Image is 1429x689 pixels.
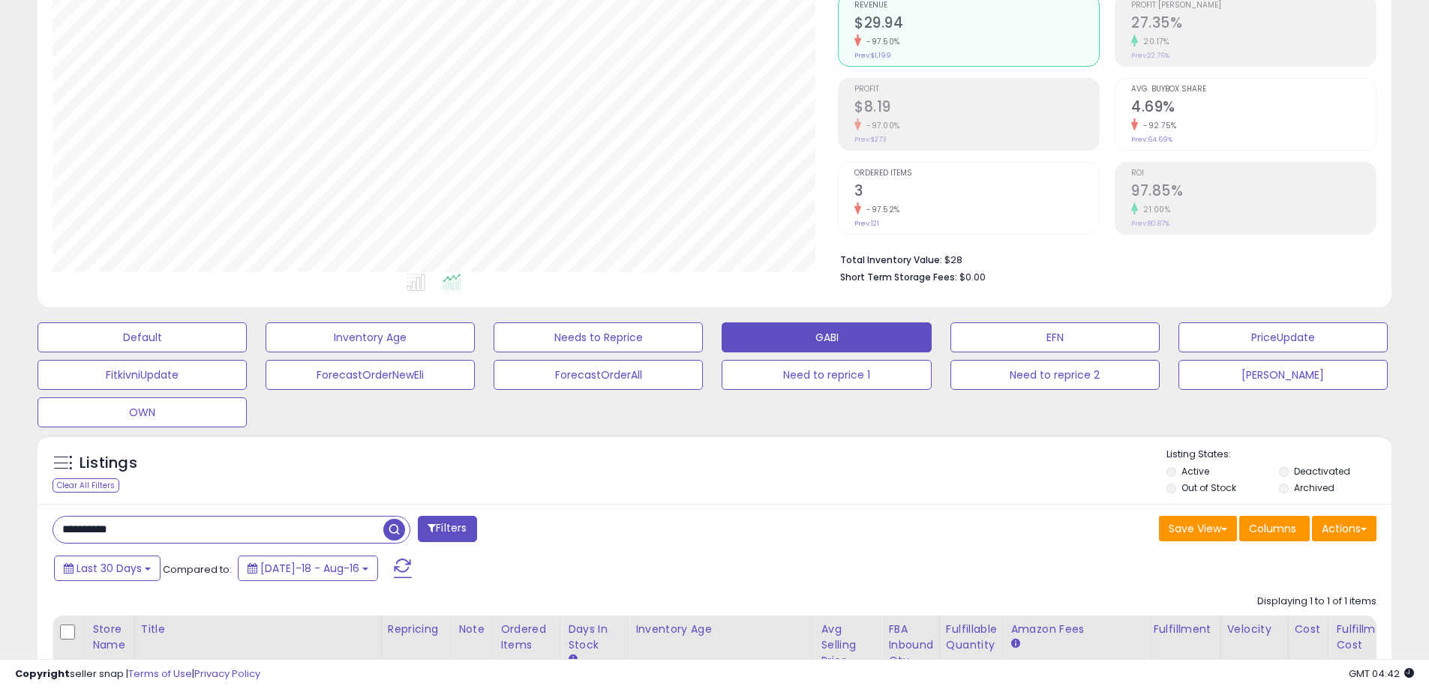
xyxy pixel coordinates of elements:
[854,182,1099,202] h2: 3
[15,667,260,682] div: seller snap | |
[500,622,555,653] div: Ordered Items
[1181,481,1236,494] label: Out of Stock
[1166,448,1391,462] p: Listing States:
[494,322,703,352] button: Needs to Reprice
[1159,516,1237,541] button: Save View
[722,360,931,390] button: Need to reprice 1
[1131,98,1376,118] h2: 4.69%
[266,322,475,352] button: Inventory Age
[888,622,933,669] div: FBA inbound Qty
[854,219,879,228] small: Prev: 121
[92,622,128,653] div: Store Name
[15,667,70,681] strong: Copyright
[861,204,900,215] small: -97.52%
[194,667,260,681] a: Privacy Policy
[854,14,1099,34] h2: $29.94
[1131,135,1172,144] small: Prev: 64.69%
[840,250,1365,268] li: $28
[1131,85,1376,94] span: Avg. Buybox Share
[54,556,161,581] button: Last 30 Days
[1131,1,1376,10] span: Profit [PERSON_NAME]
[1010,622,1140,637] div: Amazon Fees
[388,622,446,637] div: Repricing
[1181,465,1209,478] label: Active
[861,36,900,47] small: -97.50%
[1249,521,1296,536] span: Columns
[53,478,119,493] div: Clear All Filters
[1138,204,1170,215] small: 21.00%
[1178,322,1388,352] button: PriceUpdate
[1239,516,1310,541] button: Columns
[1349,667,1414,681] span: 2025-09-16 04:42 GMT
[38,360,247,390] button: FitkivniUpdate
[1257,595,1376,609] div: Displaying 1 to 1 of 1 items
[1131,219,1169,228] small: Prev: 80.87%
[128,667,192,681] a: Terms of Use
[950,360,1160,390] button: Need to reprice 2
[163,562,232,577] span: Compared to:
[1131,51,1169,60] small: Prev: 22.76%
[1131,14,1376,34] h2: 27.35%
[854,98,1099,118] h2: $8.19
[722,322,931,352] button: GABI
[1294,465,1350,478] label: Deactivated
[38,397,247,427] button: OWN
[458,622,488,637] div: Note
[821,622,875,669] div: Avg Selling Price
[494,360,703,390] button: ForecastOrderAll
[80,453,137,474] h5: Listings
[854,51,891,60] small: Prev: $1,199
[1336,622,1394,653] div: Fulfillment Cost
[1295,622,1324,637] div: Cost
[854,1,1099,10] span: Revenue
[141,622,375,637] div: Title
[1153,622,1214,637] div: Fulfillment
[238,556,378,581] button: [DATE]-18 - Aug-16
[840,253,942,266] b: Total Inventory Value:
[38,322,247,352] button: Default
[1010,637,1019,651] small: Amazon Fees.
[1131,169,1376,178] span: ROI
[418,516,476,542] button: Filters
[840,271,957,283] b: Short Term Storage Fees:
[1312,516,1376,541] button: Actions
[950,322,1160,352] button: EFN
[1131,182,1376,202] h2: 97.85%
[861,120,900,131] small: -97.00%
[568,622,623,653] div: Days In Stock
[1138,120,1177,131] small: -92.75%
[266,360,475,390] button: ForecastOrderNewEli
[946,622,998,653] div: Fulfillable Quantity
[1227,622,1282,637] div: Velocity
[1138,36,1169,47] small: 20.17%
[260,561,359,576] span: [DATE]-18 - Aug-16
[854,85,1099,94] span: Profit
[854,169,1099,178] span: Ordered Items
[959,270,986,284] span: $0.00
[1178,360,1388,390] button: [PERSON_NAME]
[854,135,887,144] small: Prev: $273
[635,622,808,637] div: Inventory Age
[77,561,142,576] span: Last 30 Days
[1294,481,1334,494] label: Archived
